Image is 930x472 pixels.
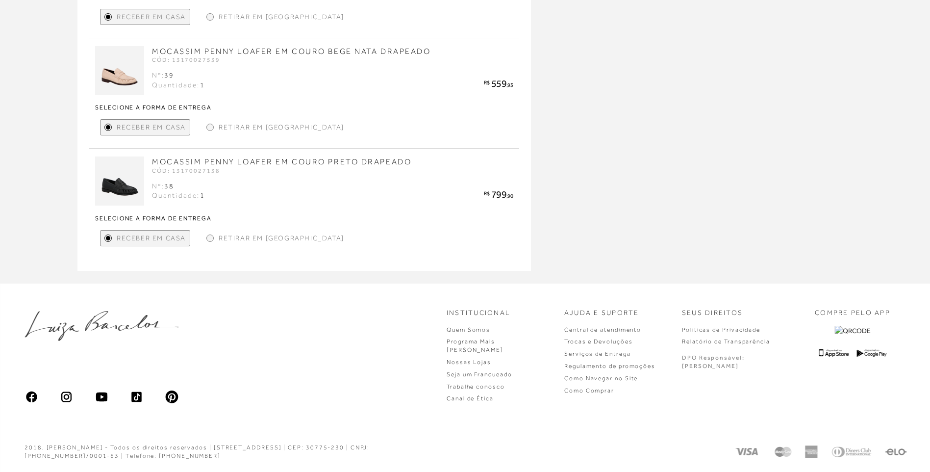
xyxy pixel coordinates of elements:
span: 1 [200,191,205,199]
a: Seja um Franqueado [447,371,512,378]
div: Quantidade: [152,191,205,201]
strong: Selecione a forma de entrega [95,105,513,110]
img: Google Play Logo [856,349,886,357]
span: Receber em Casa [117,122,186,132]
p: Institucional [447,308,510,318]
a: Quem Somos [447,326,490,333]
div: Nº: [152,71,205,80]
span: R$ [484,79,489,85]
span: 1 [200,81,205,89]
img: Visa [734,446,761,458]
img: App Store Logo [819,349,849,357]
a: Trocas e Devoluções [564,338,632,345]
p: Ajuda e Suporte [564,308,639,318]
img: instagram_material_outline [60,390,74,404]
a: Canal de Ética [447,395,494,402]
img: MOCASSIM PENNY LOAFER EM COURO PRETO DRAPEADO [95,157,144,206]
img: QRCODE [835,326,871,336]
span: CÓD: 13170027138 [152,167,220,174]
span: Retirar em [GEOGRAPHIC_DATA] [219,122,344,132]
span: ,93 [506,82,513,88]
span: R$ [484,190,489,196]
a: Central de atendimento [564,326,641,333]
span: ,90 [506,193,513,199]
img: Diners Club [829,446,873,458]
img: youtube_material_rounded [95,390,108,404]
a: MOCASSIM PENNY LOAFER EM COURO BEGE NATA DRAPEADO [152,47,430,56]
img: facebook_ios_glyph [25,390,38,404]
a: Políticas de Privacidade [682,326,760,333]
a: Regulamento de promoções [564,363,655,369]
div: Quantidade: [152,80,205,90]
img: luiza-barcelos.png [25,311,178,341]
span: 799 [491,189,506,200]
a: Programa Mais [PERSON_NAME] [447,338,503,353]
img: pinterest_ios_filled [165,390,178,404]
img: American Express [804,446,817,458]
img: MOCASSIM PENNY LOAFER EM COURO BEGE NATA DRAPEADO [95,46,144,95]
a: Serviços de Entrega [564,350,630,357]
p: Seus Direitos [682,308,743,318]
strong: Selecione a forma de entrega [95,215,513,221]
div: 2018, [PERSON_NAME] - Todos os direitos reservados | [STREET_ADDRESS] | CEP: 30775-230 | CNPJ: [P... [25,444,441,460]
span: 38 [164,182,174,190]
a: Como Comprar [564,387,614,394]
img: tiktok [130,390,144,404]
div: Nº: [152,182,205,191]
a: Relatório de Transparência [682,338,770,345]
a: Trabalhe conosco [447,383,505,390]
p: COMPRE PELO APP [815,308,890,318]
span: Retirar em [GEOGRAPHIC_DATA] [219,233,344,243]
p: DPO Responsável: [PERSON_NAME] [682,354,745,370]
span: 39 [164,71,174,79]
span: Retirar em [GEOGRAPHIC_DATA] [219,12,344,22]
img: Mastercard [773,446,793,458]
a: Nossas Lojas [447,359,491,366]
img: Elo [885,446,907,458]
span: Receber em Casa [117,12,186,22]
a: Como Navegar no Site [564,375,638,382]
span: Receber em Casa [117,233,186,243]
a: MOCASSIM PENNY LOAFER EM COURO PRETO DRAPEADO [152,157,411,166]
span: 559 [491,78,506,89]
span: CÓD: 13170027539 [152,56,220,63]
